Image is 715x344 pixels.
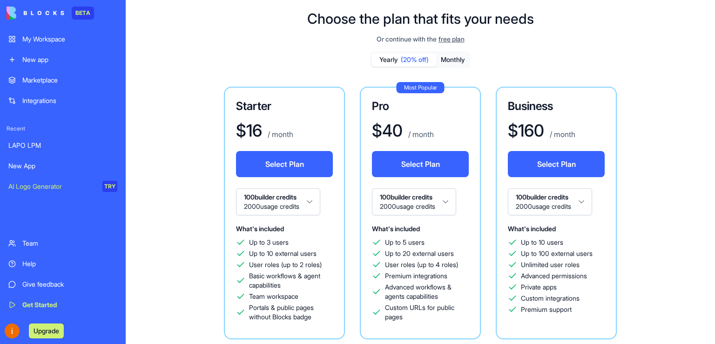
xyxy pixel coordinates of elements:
[437,53,469,67] button: Monthly
[3,136,123,155] a: LAPO LPM
[406,129,434,140] p: / month
[521,238,563,247] span: Up to 10 users
[3,275,123,294] a: Give feedback
[385,271,447,281] span: Premium integrations
[307,10,534,27] h1: Choose the plan that fits your needs
[8,182,96,191] div: AI Logo Generator
[5,323,20,338] img: ACg8ocLB9P26u4z_XfVqqZv23IIy26lOVRMs5a5o78UrcOGifJo1jA=s96-c
[236,121,262,140] h1: $ 16
[385,303,469,322] span: Custom URLs for public pages
[397,82,445,93] div: Most Popular
[548,129,575,140] p: / month
[372,151,469,177] button: Select Plan
[521,260,580,269] span: Unlimited user roles
[249,238,289,247] span: Up to 3 users
[385,238,425,247] span: Up to 5 users
[22,259,117,268] div: Help
[521,294,580,303] span: Custom integrations
[22,300,117,310] div: Get Started
[102,181,117,192] div: TRY
[521,249,593,258] span: Up to 100 external users
[7,7,94,20] a: BETA
[385,282,469,301] span: Advanced workflows & agents capabilities
[401,55,429,64] span: (20% off)
[8,141,117,150] div: LAPO LPM
[3,91,123,110] a: Integrations
[372,99,469,114] h3: Pro
[508,99,605,114] h3: Business
[22,96,117,105] div: Integrations
[249,271,333,290] span: Basic workflows & agent capabilities
[521,282,557,292] span: Private apps
[371,53,437,67] button: Yearly
[521,271,587,281] span: Advanced permissions
[236,225,284,233] span: What's included
[3,296,123,314] a: Get Started
[29,326,64,335] a: Upgrade
[22,76,117,85] div: Marketplace
[8,161,117,171] div: New App
[3,234,123,253] a: Team
[249,303,333,322] span: Portals & public pages without Blocks badge
[372,121,403,140] h1: $ 40
[249,292,298,301] span: Team workspace
[236,151,333,177] button: Select Plan
[249,260,322,269] span: User roles (up to 2 roles)
[3,50,123,69] a: New app
[29,323,64,338] button: Upgrade
[22,280,117,289] div: Give feedback
[3,71,123,89] a: Marketplace
[508,225,556,233] span: What's included
[377,34,437,44] span: Or continue with the
[3,30,123,48] a: My Workspace
[385,260,458,269] span: User roles (up to 4 roles)
[72,7,94,20] div: BETA
[521,305,572,314] span: Premium support
[22,34,117,44] div: My Workspace
[3,125,123,132] span: Recent
[249,249,317,258] span: Up to 10 external users
[236,99,333,114] h3: Starter
[508,151,605,177] button: Select Plan
[22,239,117,248] div: Team
[3,157,123,175] a: New App
[438,34,465,44] span: free plan
[385,249,454,258] span: Up to 20 external users
[372,225,420,233] span: What's included
[3,177,123,196] a: AI Logo GeneratorTRY
[22,55,117,64] div: New app
[3,255,123,273] a: Help
[508,121,544,140] h1: $ 160
[266,129,293,140] p: / month
[7,7,64,20] img: logo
